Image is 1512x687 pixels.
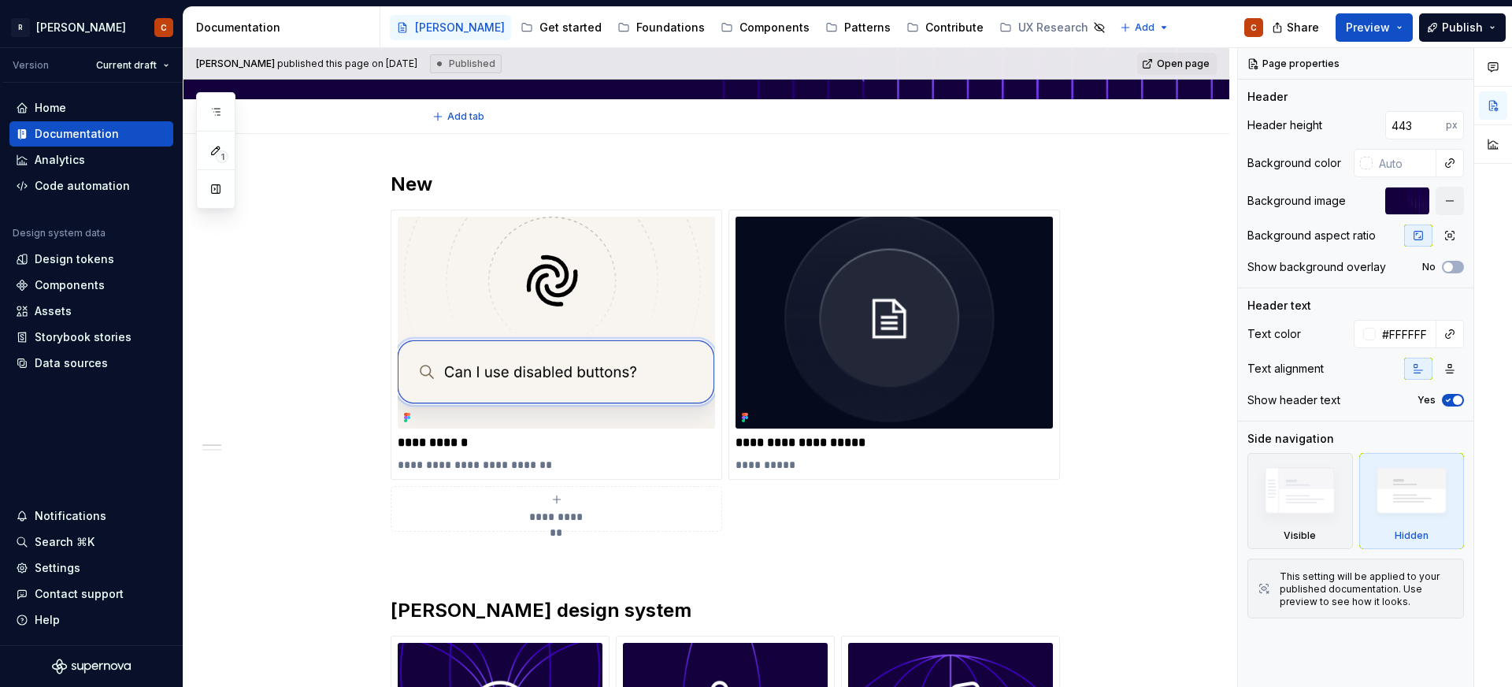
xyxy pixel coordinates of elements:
input: Auto [1373,149,1436,177]
div: Patterns [844,20,891,35]
div: UX Research [1018,20,1088,35]
div: Background color [1247,155,1341,171]
div: Settings [35,560,80,576]
a: Documentation [9,121,173,147]
div: Components [35,277,105,293]
a: Contribute [900,15,990,40]
div: Analytics [35,152,85,168]
a: Storybook stories [9,325,173,350]
div: Hidden [1359,453,1465,549]
a: Open page [1137,53,1217,75]
label: No [1422,261,1436,273]
img: 8942b94c-089d-43fe-bb49-4418464cb17d.png [398,217,715,429]
span: published this page on [DATE] [196,58,417,70]
a: [PERSON_NAME] [390,15,511,40]
div: Design tokens [35,251,114,267]
div: Get started [539,20,602,35]
div: Assets [35,303,72,319]
input: Auto [1385,111,1446,139]
div: Help [35,612,60,628]
div: This setting will be applied to your published documentation. Use preview to see how it looks. [1280,570,1454,608]
button: Publish [1419,13,1506,42]
input: Auto [1376,320,1436,348]
a: Design tokens [9,247,173,272]
div: Visible [1247,453,1353,549]
a: Components [714,15,816,40]
div: Page tree [390,12,1112,43]
button: Share [1264,13,1329,42]
button: R[PERSON_NAME]C [3,10,180,44]
div: Data sources [35,355,108,371]
img: b9065565-15ab-4f6b-b74d-b1f1bae2392d.png [736,217,1053,429]
button: Help [9,607,173,633]
div: Notifications [35,508,106,524]
button: Notifications [9,503,173,529]
div: Design system data [13,227,106,240]
div: Show header text [1247,392,1340,408]
div: Side navigation [1247,431,1334,447]
button: Current draft [89,54,176,76]
h2: [PERSON_NAME] design system [391,598,1060,623]
div: Contact support [35,586,124,602]
div: Show background overlay [1247,259,1386,275]
div: Components [739,20,810,35]
div: Visible [1284,529,1316,542]
div: Published [430,54,502,73]
span: Preview [1346,20,1390,35]
div: C [161,21,167,34]
a: Assets [9,299,173,324]
label: Yes [1417,394,1436,407]
div: Header text [1247,298,1311,314]
a: Get started [514,15,608,40]
div: Text color [1247,326,1301,342]
button: Contact support [9,581,173,607]
a: Data sources [9,351,173,376]
span: Publish [1442,20,1483,35]
p: px [1446,119,1458,132]
a: Components [9,273,173,298]
div: Search ⌘K [35,534,94,550]
div: Storybook stories [35,329,132,345]
div: Header height [1247,117,1322,133]
a: UX Research [993,15,1112,40]
div: [PERSON_NAME] [415,20,505,35]
button: Preview [1336,13,1413,42]
button: Add [1115,17,1174,39]
div: [PERSON_NAME] [36,20,126,35]
span: Add tab [447,110,484,123]
span: 1 [216,150,228,163]
div: Header [1247,89,1288,105]
div: Foundations [636,20,705,35]
div: Home [35,100,66,116]
span: Share [1287,20,1319,35]
a: Patterns [819,15,897,40]
div: Version [13,59,49,72]
div: R [11,18,30,37]
div: Background aspect ratio [1247,228,1376,243]
a: Code automation [9,173,173,199]
a: Foundations [611,15,711,40]
a: Settings [9,555,173,581]
div: Background image [1247,193,1346,209]
div: Hidden [1395,529,1429,542]
div: Contribute [925,20,984,35]
span: [PERSON_NAME] [196,58,275,69]
h2: New [391,172,1060,197]
div: Documentation [196,20,373,35]
span: Add [1135,21,1154,34]
div: Documentation [35,126,119,142]
div: Code automation [35,178,130,194]
button: Add tab [428,106,491,128]
span: Current draft [96,59,157,72]
a: Home [9,95,173,121]
div: C [1251,21,1257,34]
a: Analytics [9,147,173,173]
button: Search ⌘K [9,529,173,555]
span: Open page [1157,58,1210,70]
svg: Supernova Logo [52,659,131,674]
div: Text alignment [1247,361,1324,377]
